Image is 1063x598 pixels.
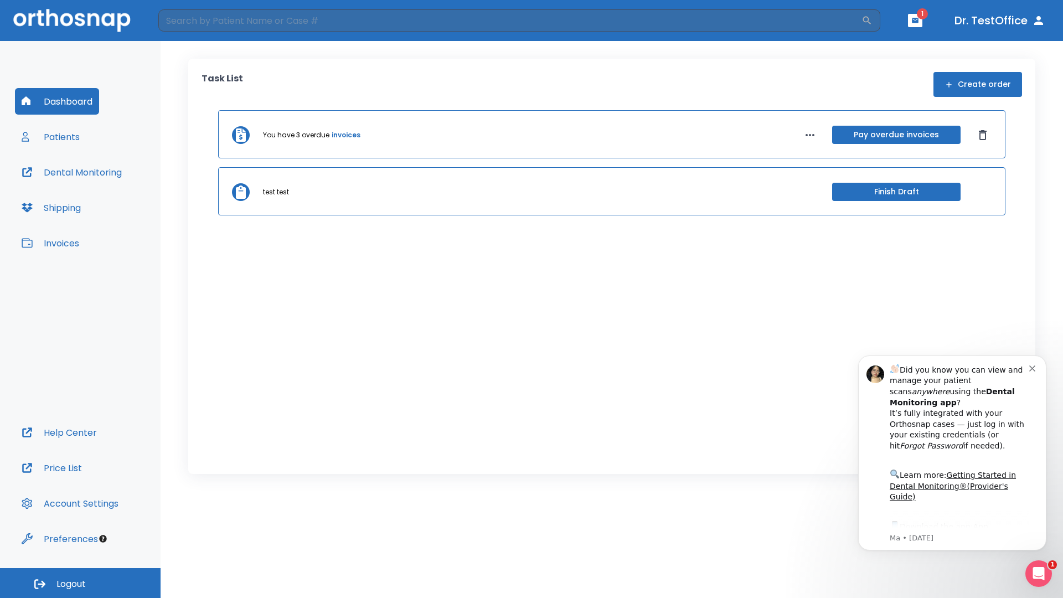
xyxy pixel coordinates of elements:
[332,130,360,140] a: invoices
[832,126,961,144] button: Pay overdue invoices
[48,194,188,204] p: Message from Ma, sent 3w ago
[15,88,99,115] button: Dashboard
[15,159,128,185] button: Dental Monitoring
[933,72,1022,97] button: Create order
[15,230,86,256] button: Invoices
[917,8,928,19] span: 1
[98,534,108,544] div: Tooltip anchor
[950,11,1050,30] button: Dr. TestOffice
[15,194,87,221] button: Shipping
[15,525,105,552] button: Preferences
[158,9,861,32] input: Search by Patient Name or Case #
[263,187,289,197] p: test test
[48,181,188,237] div: Download the app: | ​ Let us know if you need help getting started!
[832,183,961,201] button: Finish Draft
[263,130,329,140] p: You have 3 overdue
[15,123,86,150] button: Patients
[188,24,197,33] button: Dismiss notification
[974,126,992,144] button: Dismiss
[13,9,131,32] img: Orthosnap
[15,419,104,446] button: Help Center
[15,455,89,481] button: Price List
[1048,560,1057,569] span: 1
[48,183,147,203] a: App Store
[56,578,86,590] span: Logout
[15,490,125,517] button: Account Settings
[842,339,1063,568] iframe: Intercom notifications message
[202,72,243,97] p: Task List
[1025,560,1052,587] iframe: Intercom live chat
